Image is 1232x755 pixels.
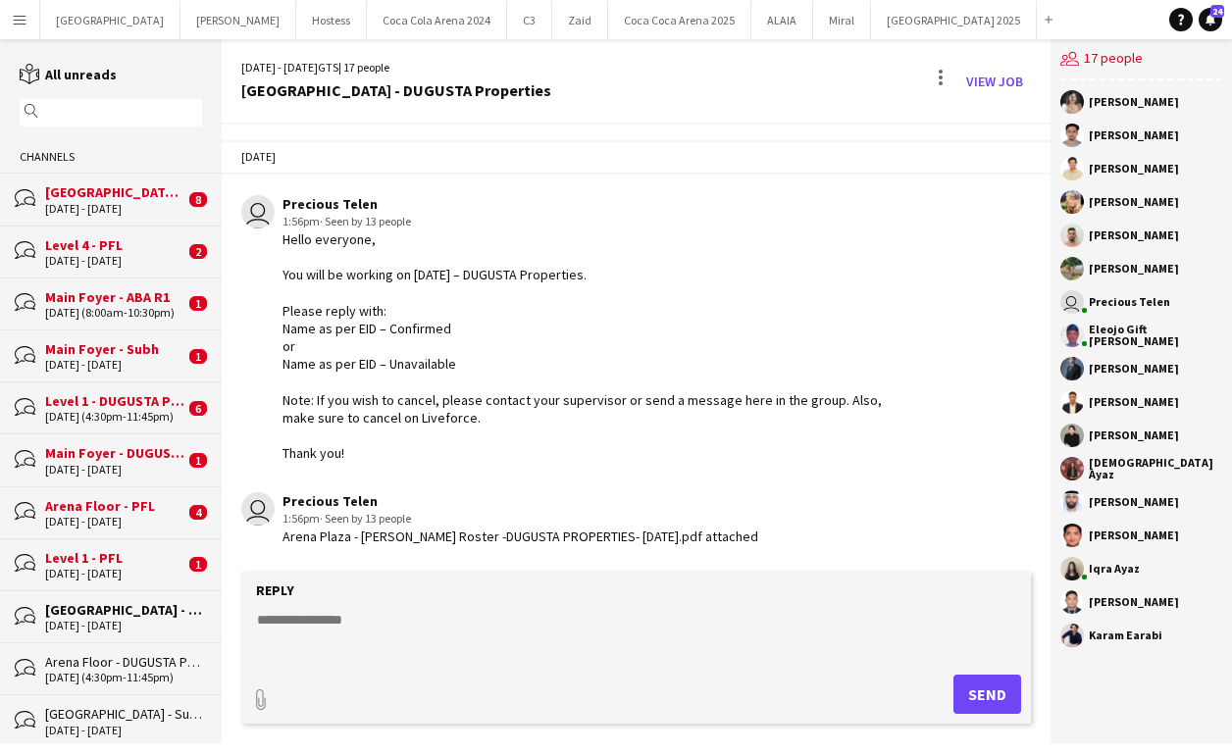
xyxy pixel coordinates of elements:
[1089,457,1222,480] div: [DEMOGRAPHIC_DATA] Ayaz
[45,183,184,201] div: [GEOGRAPHIC_DATA] - PFL
[45,601,202,619] div: [GEOGRAPHIC_DATA] - DUGUSTA Properties
[320,214,411,228] span: · Seen by 13 people
[1199,8,1222,31] a: 24
[189,296,207,311] span: 1
[1060,39,1222,80] div: 17 people
[552,1,608,39] button: Zaid
[1089,396,1179,408] div: [PERSON_NAME]
[241,81,551,99] div: [GEOGRAPHIC_DATA] - DUGUSTA Properties
[282,230,904,463] div: Hello everyone, You will be working on [DATE] – DUGUSTA Properties. Please reply with: Name as pe...
[40,1,180,39] button: [GEOGRAPHIC_DATA]
[1089,129,1179,141] div: [PERSON_NAME]
[1089,96,1179,108] div: [PERSON_NAME]
[507,1,552,39] button: C3
[1089,363,1179,375] div: [PERSON_NAME]
[45,410,184,424] div: [DATE] (4:30pm-11:45pm)
[282,492,758,510] div: Precious Telen
[189,349,207,364] span: 1
[45,202,184,216] div: [DATE] - [DATE]
[45,653,202,671] div: Arena Floor - DUGUSTA Properties
[189,401,207,416] span: 6
[953,675,1021,714] button: Send
[189,192,207,207] span: 8
[282,195,904,213] div: Precious Telen
[1089,496,1179,508] div: [PERSON_NAME]
[45,671,202,684] div: [DATE] (4:30pm-11:45pm)
[1089,229,1179,241] div: [PERSON_NAME]
[751,1,813,39] button: ALAIA
[282,213,904,230] div: 1:56pm
[1089,429,1179,441] div: [PERSON_NAME]
[45,463,184,477] div: [DATE] - [DATE]
[189,505,207,520] span: 4
[1089,163,1179,175] div: [PERSON_NAME]
[1089,196,1179,208] div: [PERSON_NAME]
[20,66,117,83] a: All unreads
[871,1,1037,39] button: [GEOGRAPHIC_DATA] 2025
[45,515,184,528] div: [DATE] - [DATE]
[45,567,184,580] div: [DATE] - [DATE]
[45,254,184,268] div: [DATE] - [DATE]
[958,66,1031,97] a: View Job
[813,1,871,39] button: Miral
[241,59,551,76] div: [DATE] - [DATE] | 17 people
[45,724,202,737] div: [DATE] - [DATE]
[1210,5,1224,18] span: 24
[1089,596,1179,608] div: [PERSON_NAME]
[367,1,507,39] button: Coca Cola Arena 2024
[1089,563,1140,575] div: Iqra Ayaz
[318,60,338,75] span: GTS
[45,392,184,410] div: Level 1 - DUGUSTA Properties
[189,244,207,259] span: 2
[45,340,184,358] div: Main Foyer - Subh
[256,581,294,599] label: Reply
[282,510,758,528] div: 1:56pm
[296,1,367,39] button: Hostess
[1089,296,1170,308] div: Precious Telen
[45,358,184,372] div: [DATE] - [DATE]
[45,288,184,306] div: Main Foyer - ABA R1
[608,1,751,39] button: Coca Coca Arena 2025
[45,549,184,567] div: Level 1 - PFL
[1089,629,1162,641] div: Karam Earabi
[45,306,184,320] div: [DATE] (8:00am-10:30pm)
[189,453,207,468] span: 1
[320,511,411,526] span: · Seen by 13 people
[45,705,202,723] div: [GEOGRAPHIC_DATA] - Subh
[180,1,296,39] button: [PERSON_NAME]
[1089,263,1179,275] div: [PERSON_NAME]
[282,528,758,545] div: Arena Plaza - [PERSON_NAME] Roster -DUGUSTA PROPERTIES- [DATE].pdf attached
[45,444,184,462] div: Main Foyer - DUGUSTA Properties
[222,140,1051,174] div: [DATE]
[45,236,184,254] div: Level 4 - PFL
[1089,529,1179,541] div: [PERSON_NAME]
[189,557,207,572] span: 1
[45,497,184,515] div: Arena Floor - PFL
[1089,324,1222,347] div: Eleojo Gift [PERSON_NAME]
[45,619,202,632] div: [DATE] - [DATE]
